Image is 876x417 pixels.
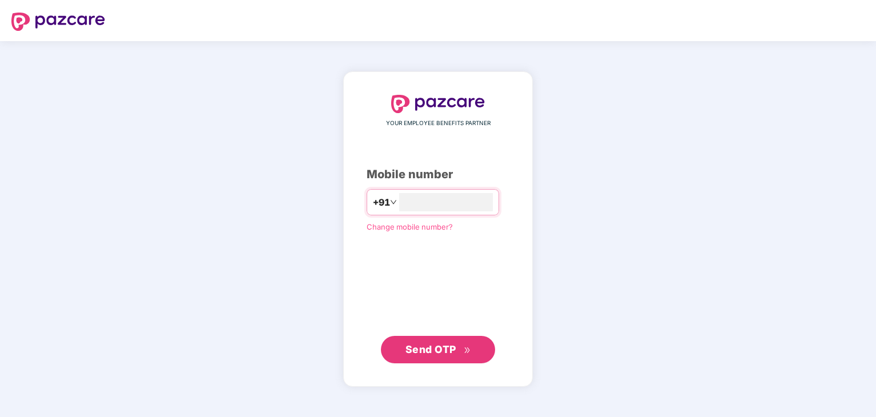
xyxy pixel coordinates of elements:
[373,195,390,210] span: +91
[405,343,456,355] span: Send OTP
[386,119,491,128] span: YOUR EMPLOYEE BENEFITS PARTNER
[367,222,453,231] a: Change mobile number?
[381,336,495,363] button: Send OTPdouble-right
[390,199,397,206] span: down
[367,166,509,183] div: Mobile number
[391,95,485,113] img: logo
[464,347,471,354] span: double-right
[11,13,105,31] img: logo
